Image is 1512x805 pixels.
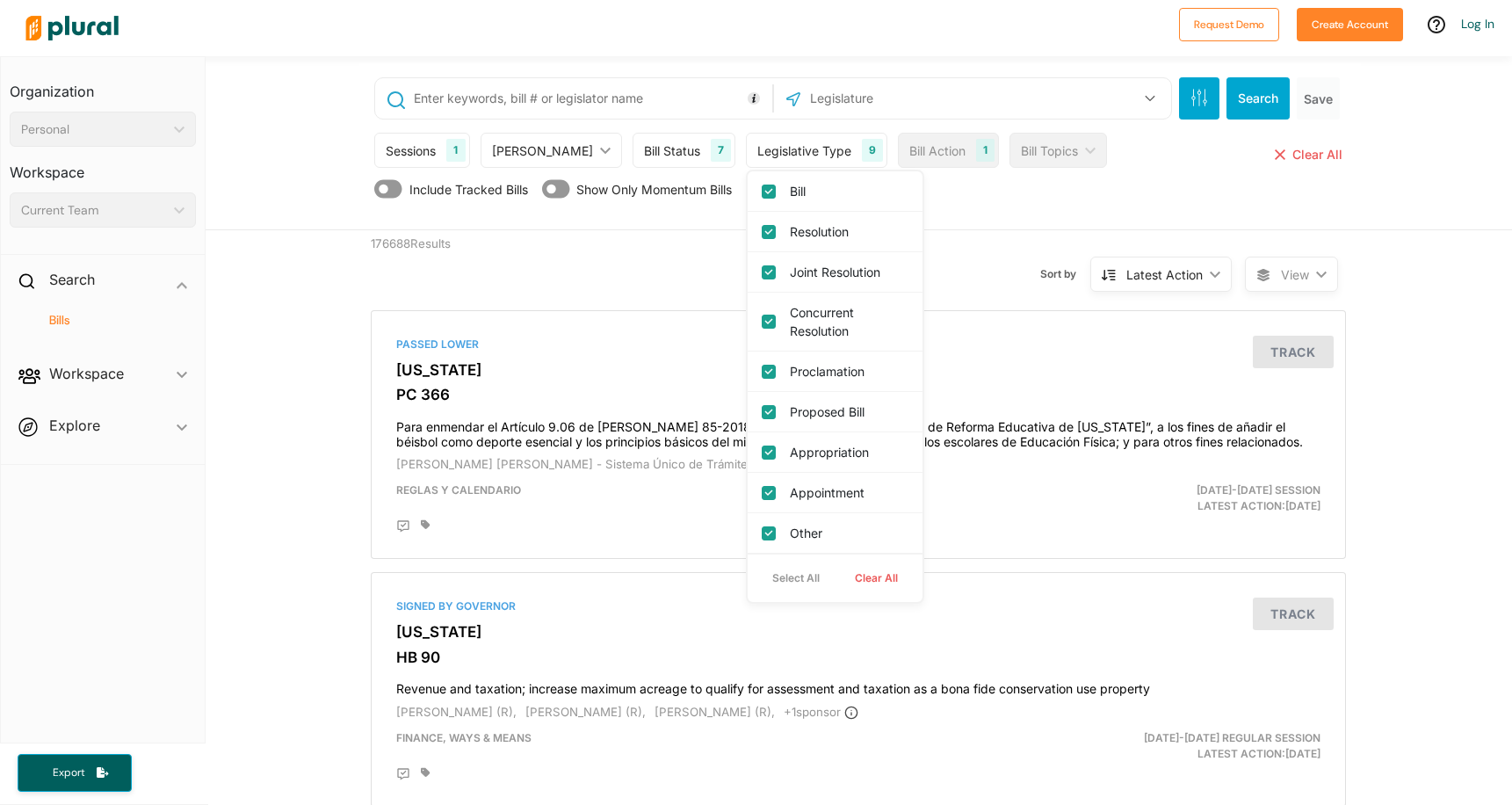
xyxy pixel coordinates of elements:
[837,565,915,591] button: Clear All
[27,312,187,329] a: Bills
[10,66,196,105] h3: Organization
[1297,14,1403,33] a: Create Account
[1292,147,1342,162] span: Clear All
[1271,133,1346,177] button: Clear All
[396,731,532,744] span: Finance, Ways & Means
[1253,336,1334,368] button: Track
[808,82,996,115] input: Legislature
[1297,8,1403,41] button: Create Account
[421,519,430,530] div: Add tags
[1226,77,1290,120] button: Search
[1253,598,1334,630] button: Track
[1040,266,1090,282] span: Sort by
[396,483,521,497] span: Reglas y Calendario
[396,361,1320,379] h3: [US_STATE]
[746,91,762,106] div: Tooltip anchor
[396,519,410,533] div: Add Position Statement
[21,201,167,220] div: Current Team
[790,263,905,281] label: Joint Resolution
[409,180,528,199] span: Include Tracked Bills
[1126,265,1203,284] div: Latest Action
[396,673,1320,697] h4: Revenue and taxation; increase maximum acreage to qualify for assessment and taxation as a bona f...
[1190,89,1208,104] span: Search Filters
[790,483,905,502] label: Appointment
[40,765,97,780] span: Export
[396,623,1320,641] h3: [US_STATE]
[862,139,883,162] div: 9
[1197,483,1320,497] span: [DATE]-[DATE] Session
[49,270,95,289] h2: Search
[396,411,1320,450] h4: Para enmendar el Artículo 9.06 de [PERSON_NAME] 85-2018, mejor conocida como la “Ley de Reforma E...
[655,705,775,719] span: [PERSON_NAME] (R),
[790,362,905,381] label: Proclamation
[1021,141,1078,160] div: Bill Topics
[790,182,905,200] label: Bill
[576,180,732,199] span: Show Only Momentum Bills
[784,705,858,719] span: + 1 sponsor
[396,649,1320,666] h3: HB 90
[1179,14,1279,33] a: Request Demo
[790,443,905,461] label: Appropriation
[412,82,768,115] input: Enter keywords, bill # or legislator name
[396,337,1320,352] div: Passed Lower
[790,303,905,340] label: Concurrent Resolution
[396,767,410,781] div: Add Position Statement
[396,386,1320,403] h3: PC 366
[18,754,132,792] button: Export
[1281,265,1309,284] span: View
[396,457,809,471] span: [PERSON_NAME] [PERSON_NAME] - Sistema Único de Trámite Legislativo
[909,141,966,160] div: Bill Action
[10,147,196,185] h3: Workspace
[1297,77,1340,120] button: Save
[1461,16,1494,32] a: Log In
[21,120,167,139] div: Personal
[1179,8,1279,41] button: Request Demo
[1017,482,1335,514] div: Latest Action: [DATE]
[1017,730,1335,762] div: Latest Action: [DATE]
[421,767,430,778] div: Add tags
[396,598,1320,614] div: Signed by Governor
[396,705,517,719] span: [PERSON_NAME] (R),
[492,141,593,160] div: [PERSON_NAME]
[446,139,465,162] div: 1
[711,139,731,162] div: 7
[386,141,436,160] div: Sessions
[1144,731,1320,744] span: [DATE]-[DATE] Regular Session
[757,141,851,160] div: Legislative Type
[790,524,905,542] label: Other
[644,141,700,160] div: Bill Status
[976,139,995,162] div: 1
[525,705,646,719] span: [PERSON_NAME] (R),
[358,230,608,297] div: 176688 Results
[790,402,905,421] label: Proposed Bill
[755,565,837,591] button: Select All
[790,222,905,241] label: Resolution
